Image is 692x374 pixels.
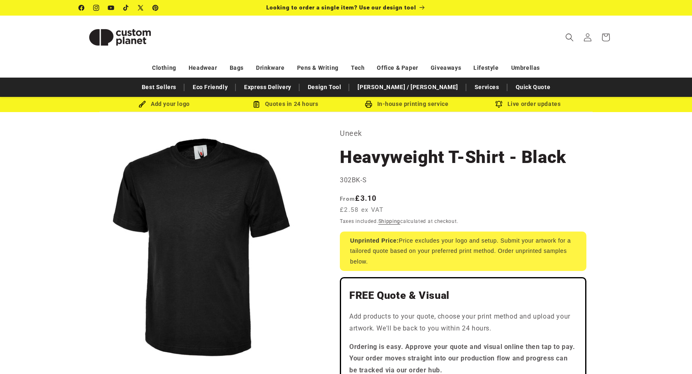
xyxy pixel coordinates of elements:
[189,61,217,75] a: Headwear
[340,176,367,184] span: 302BK-S
[225,99,346,109] div: Quotes in 24 hours
[104,99,225,109] div: Add your logo
[431,61,461,75] a: Giveaways
[561,28,579,46] summary: Search
[346,99,467,109] div: In-house printing service
[340,232,586,271] div: Price excludes your logo and setup. Submit your artwork for a tailored quote based on your prefer...
[297,61,339,75] a: Pens & Writing
[365,101,372,108] img: In-house printing
[340,146,586,168] h1: Heavyweight T-Shirt - Black
[495,101,503,108] img: Order updates
[240,80,295,94] a: Express Delivery
[340,195,355,202] span: From
[349,311,577,335] p: Add products to your quote, choose your print method and upload your artwork. We'll be back to yo...
[471,80,503,94] a: Services
[189,80,232,94] a: Eco Friendly
[512,80,555,94] a: Quick Quote
[76,16,164,59] a: Custom Planet
[230,61,244,75] a: Bags
[473,61,498,75] a: Lifestyle
[340,205,384,215] span: £2.58 ex VAT
[340,217,586,225] div: Taxes included. calculated at checkout.
[138,101,146,108] img: Brush Icon
[138,80,180,94] a: Best Sellers
[152,61,176,75] a: Clothing
[256,61,284,75] a: Drinkware
[353,80,462,94] a: [PERSON_NAME] / [PERSON_NAME]
[340,194,377,202] strong: £3.10
[651,335,692,374] iframe: Chat Widget
[340,127,586,140] p: Uneek
[511,61,540,75] a: Umbrellas
[266,4,416,11] span: Looking to order a single item? Use our design tool
[79,127,319,367] media-gallery: Gallery Viewer
[350,237,399,244] strong: Unprinted Price:
[378,218,401,224] a: Shipping
[304,80,346,94] a: Design Tool
[253,101,260,108] img: Order Updates Icon
[377,61,418,75] a: Office & Paper
[351,61,364,75] a: Tech
[79,19,161,56] img: Custom Planet
[467,99,588,109] div: Live order updates
[349,289,577,302] h2: FREE Quote & Visual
